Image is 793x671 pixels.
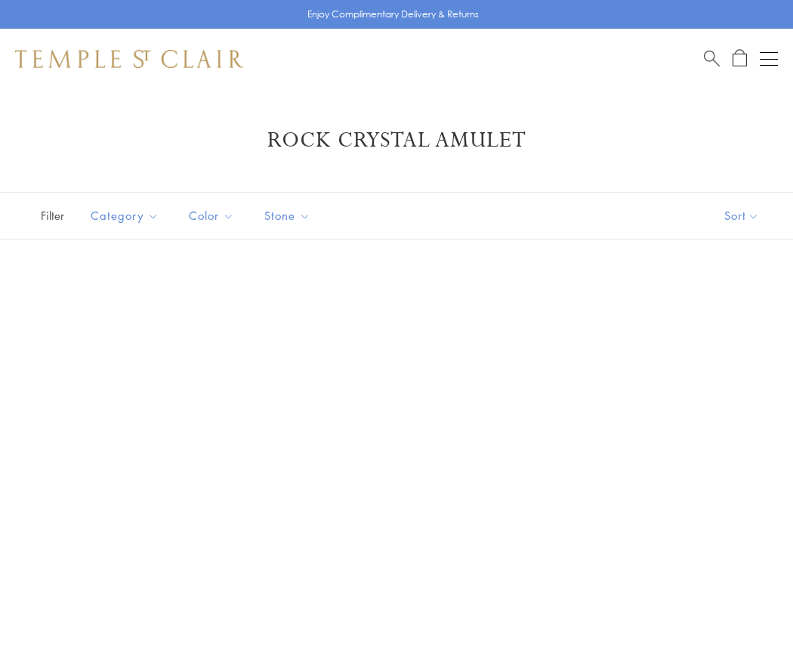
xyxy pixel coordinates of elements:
[257,206,322,225] span: Stone
[79,199,170,233] button: Category
[760,50,778,68] button: Open navigation
[733,49,747,68] a: Open Shopping Bag
[253,199,322,233] button: Stone
[690,193,793,239] button: Show sort by
[177,199,245,233] button: Color
[83,206,170,225] span: Category
[38,127,755,154] h1: Rock Crystal Amulet
[181,206,245,225] span: Color
[307,7,479,22] p: Enjoy Complimentary Delivery & Returns
[15,50,243,68] img: Temple St. Clair
[704,49,720,68] a: Search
